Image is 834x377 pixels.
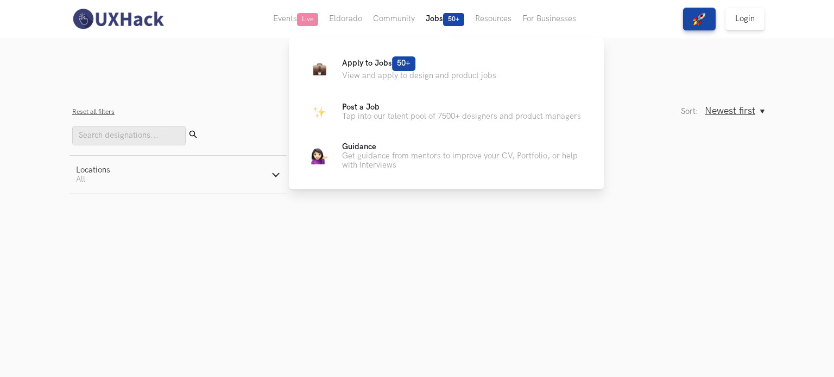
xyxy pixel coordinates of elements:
a: ParkingPost a JobTap into our talent pool of 7500+ designers and product managers [306,99,586,125]
a: Login [725,8,764,30]
span: 50+ [443,13,464,26]
ul: Tabs Interface [208,48,625,78]
span: Apply to Jobs [342,59,415,68]
div: Locations [76,165,110,175]
img: Guidance [311,148,327,164]
a: GuidanceGuidanceGet guidance from mentors to improve your CV, Portfolio, or help with Interviews [306,142,586,170]
img: Parking [313,105,326,119]
button: LocationsAll [69,156,287,194]
button: Newest first, Sort: [705,105,764,117]
label: Sort: [681,107,698,116]
span: Guidance [342,142,376,151]
span: All [76,175,85,184]
a: BriefcaseApply to Jobs50+View and apply to design and product jobs [306,55,586,81]
img: Briefcase [313,62,326,75]
p: View and apply to design and product jobs [342,71,496,80]
span: Live [297,13,318,26]
span: 50+ [392,56,415,71]
img: UXHack-logo.png [69,8,166,30]
span: Newest first [705,105,755,117]
img: rocket [693,12,706,25]
p: Tap into our talent pool of 7500+ designers and product managers [342,112,581,121]
p: Get guidance from mentors to improve your CV, Portfolio, or help with Interviews [342,151,586,170]
button: Reset all filters [72,108,115,116]
input: Search [72,126,186,145]
span: Post a Job [342,103,380,112]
